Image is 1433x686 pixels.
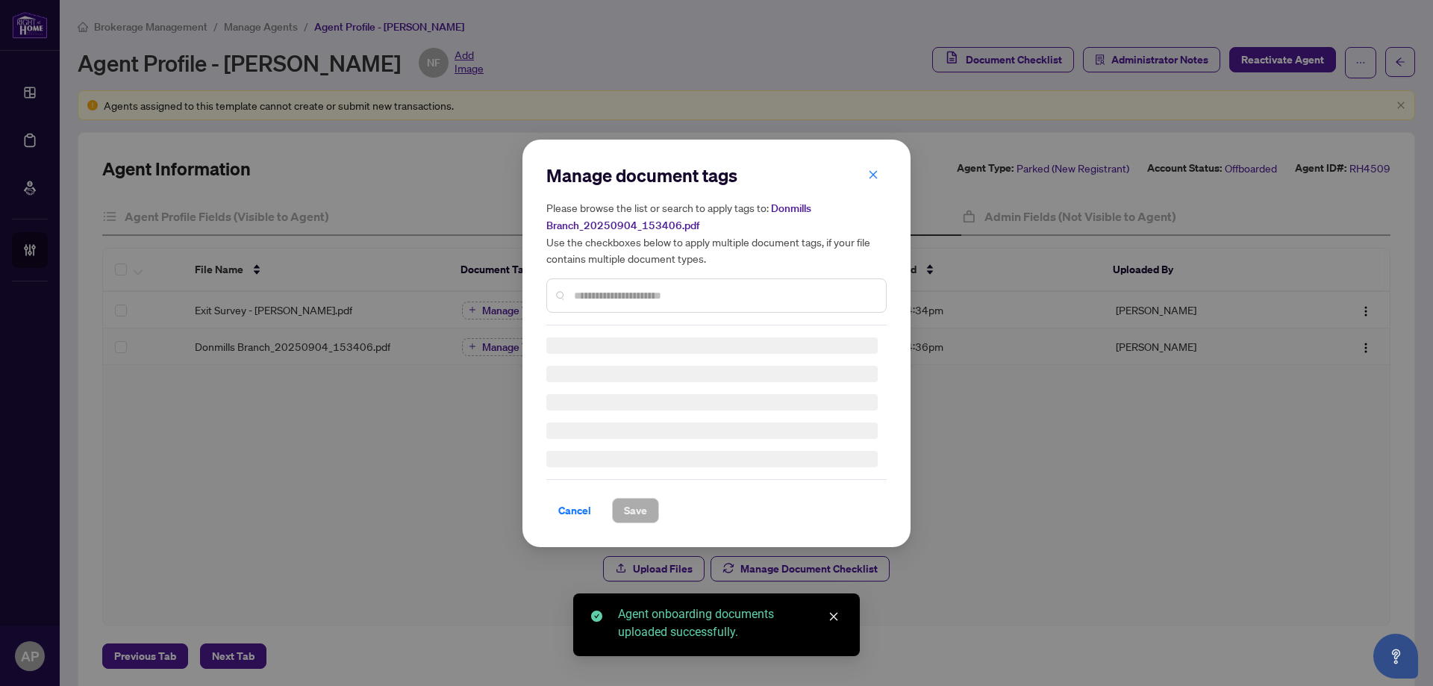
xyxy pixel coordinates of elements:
h2: Manage document tags [546,163,887,187]
h5: Please browse the list or search to apply tags to: Use the checkboxes below to apply multiple doc... [546,199,887,266]
span: check-circle [591,611,602,622]
span: Cancel [558,499,591,523]
button: Cancel [546,498,603,523]
span: close [868,169,878,179]
button: Save [612,498,659,523]
a: Close [825,608,842,625]
div: Agent onboarding documents uploaded successfully. [618,605,842,641]
span: Donmills Branch_20250904_153406.pdf [546,202,811,232]
button: Open asap [1373,634,1418,679]
span: close [828,611,839,622]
